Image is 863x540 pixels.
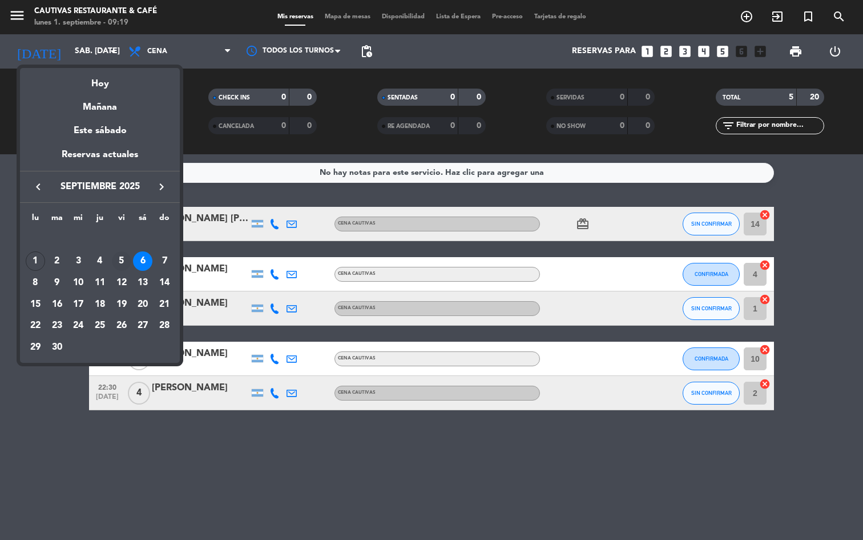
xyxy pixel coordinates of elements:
td: 23 de septiembre de 2025 [46,315,68,337]
th: domingo [154,211,175,229]
th: lunes [25,211,46,229]
td: 16 de septiembre de 2025 [46,294,68,315]
div: 2 [47,251,67,271]
td: 3 de septiembre de 2025 [67,250,89,272]
div: 16 [47,295,67,314]
div: 6 [133,251,152,271]
th: sábado [132,211,154,229]
div: 29 [26,338,45,357]
td: 17 de septiembre de 2025 [67,294,89,315]
td: 27 de septiembre de 2025 [132,315,154,337]
div: Hoy [20,68,180,91]
div: 30 [47,338,67,357]
div: 23 [47,316,67,335]
td: 8 de septiembre de 2025 [25,272,46,294]
div: 19 [112,295,131,314]
i: keyboard_arrow_left [31,180,45,194]
div: 18 [90,295,110,314]
td: 19 de septiembre de 2025 [111,294,132,315]
div: 17 [68,295,88,314]
div: 7 [155,251,174,271]
div: 5 [112,251,131,271]
th: miércoles [67,211,89,229]
th: martes [46,211,68,229]
td: 4 de septiembre de 2025 [89,250,111,272]
th: jueves [89,211,111,229]
td: 30 de septiembre de 2025 [46,337,68,358]
div: 20 [133,295,152,314]
span: septiembre 2025 [49,179,151,194]
th: viernes [111,211,132,229]
div: 4 [90,251,110,271]
td: 14 de septiembre de 2025 [154,272,175,294]
div: 28 [155,316,174,335]
div: 24 [68,316,88,335]
div: Reservas actuales [20,147,180,171]
button: keyboard_arrow_left [28,179,49,194]
td: 13 de septiembre de 2025 [132,272,154,294]
div: 9 [47,273,67,293]
td: 1 de septiembre de 2025 [25,250,46,272]
td: 20 de septiembre de 2025 [132,294,154,315]
div: 8 [26,273,45,293]
div: 3 [68,251,88,271]
td: 18 de septiembre de 2025 [89,294,111,315]
td: 15 de septiembre de 2025 [25,294,46,315]
div: Mañana [20,91,180,115]
button: keyboard_arrow_right [151,179,172,194]
td: 12 de septiembre de 2025 [111,272,132,294]
td: 24 de septiembre de 2025 [67,315,89,337]
div: 15 [26,295,45,314]
td: 7 de septiembre de 2025 [154,250,175,272]
div: 12 [112,273,131,293]
td: SEP. [25,229,175,251]
div: 25 [90,316,110,335]
i: keyboard_arrow_right [155,180,168,194]
td: 26 de septiembre de 2025 [111,315,132,337]
div: 13 [133,273,152,293]
td: 22 de septiembre de 2025 [25,315,46,337]
td: 5 de septiembre de 2025 [111,250,132,272]
div: 14 [155,273,174,293]
div: Este sábado [20,115,180,147]
div: 21 [155,295,174,314]
div: 11 [90,273,110,293]
td: 29 de septiembre de 2025 [25,337,46,358]
td: 10 de septiembre de 2025 [67,272,89,294]
td: 28 de septiembre de 2025 [154,315,175,337]
td: 6 de septiembre de 2025 [132,250,154,272]
div: 22 [26,316,45,335]
div: 27 [133,316,152,335]
div: 26 [112,316,131,335]
td: 9 de septiembre de 2025 [46,272,68,294]
td: 11 de septiembre de 2025 [89,272,111,294]
td: 25 de septiembre de 2025 [89,315,111,337]
div: 1 [26,251,45,271]
div: 10 [68,273,88,293]
td: 21 de septiembre de 2025 [154,294,175,315]
td: 2 de septiembre de 2025 [46,250,68,272]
